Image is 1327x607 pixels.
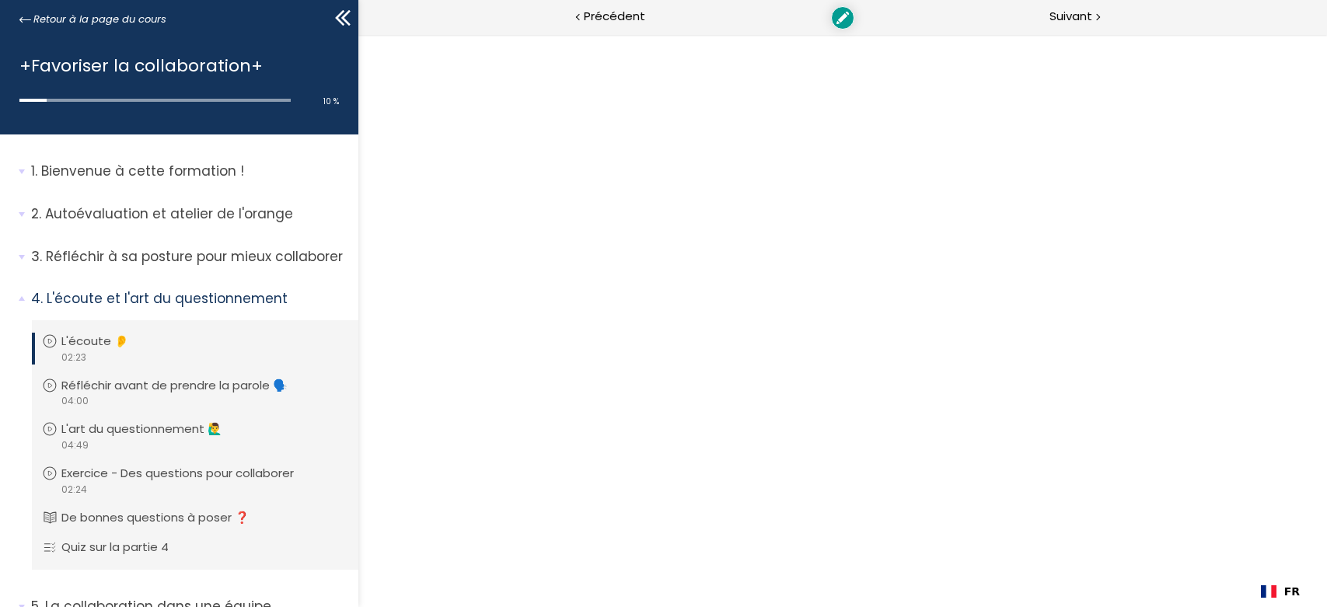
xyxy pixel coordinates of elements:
span: 02:23 [61,351,86,365]
a: FR [1261,585,1300,598]
span: Précédent [584,7,645,26]
span: 1. [31,162,37,181]
div: Language selected: Français [1249,576,1311,607]
span: 4. [31,289,43,309]
span: 2. [31,204,41,224]
span: 3. [31,247,42,267]
span: Suivant [1049,7,1092,26]
span: 04:49 [61,438,89,452]
p: Quiz sur la partie 4 [61,539,192,556]
span: 10 % [323,96,339,107]
p: L'écoute 👂 [61,333,152,350]
p: Réfléchir à sa posture pour mieux collaborer [31,247,347,267]
p: L'art du questionnement 🙋‍♂️ [61,420,246,438]
span: Retour à la page du cours [33,11,166,28]
div: Language Switcher [1249,576,1311,607]
h1: +Favoriser la collaboration+ [19,52,331,79]
p: Exercice - Des questions pour collaborer [61,465,317,482]
p: De bonnes questions à poser ❓ [61,509,273,526]
p: L'écoute et l'art du questionnement [31,289,347,309]
p: Autoévaluation et atelier de l'orange [31,204,347,224]
span: 04:00 [61,394,89,408]
p: Réfléchir avant de prendre la parole 🗣️ [61,377,311,394]
img: Français flag [1261,585,1276,598]
a: Retour à la page du cours [19,11,166,28]
span: 02:24 [61,483,87,497]
p: Bienvenue à cette formation ! [31,162,347,181]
